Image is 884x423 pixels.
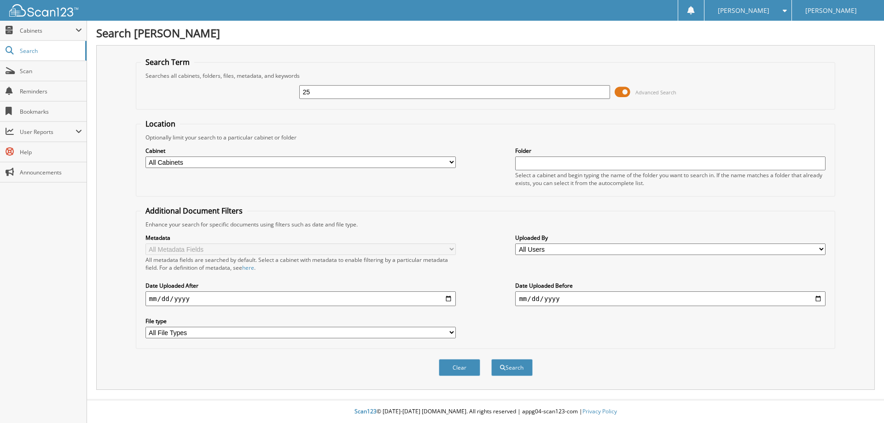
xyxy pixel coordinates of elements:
span: Search [20,47,81,55]
span: Announcements [20,168,82,176]
label: File type [145,317,456,325]
label: Date Uploaded After [145,282,456,290]
span: Scan [20,67,82,75]
button: Clear [439,359,480,376]
div: All metadata fields are searched by default. Select a cabinet with metadata to enable filtering b... [145,256,456,272]
iframe: Chat Widget [838,379,884,423]
input: start [145,291,456,306]
div: Select a cabinet and begin typing the name of the folder you want to search in. If the name match... [515,171,826,187]
span: Scan123 [355,407,377,415]
label: Folder [515,147,826,155]
span: [PERSON_NAME] [805,8,857,13]
h1: Search [PERSON_NAME] [96,25,875,41]
legend: Search Term [141,57,194,67]
span: Cabinets [20,27,76,35]
a: here [242,264,254,272]
label: Cabinet [145,147,456,155]
input: end [515,291,826,306]
img: scan123-logo-white.svg [9,4,78,17]
a: Privacy Policy [582,407,617,415]
span: Bookmarks [20,108,82,116]
label: Date Uploaded Before [515,282,826,290]
span: Advanced Search [635,89,676,96]
label: Metadata [145,234,456,242]
button: Search [491,359,533,376]
div: © [DATE]-[DATE] [DOMAIN_NAME]. All rights reserved | appg04-scan123-com | [87,400,884,423]
div: Optionally limit your search to a particular cabinet or folder [141,133,831,141]
span: [PERSON_NAME] [718,8,769,13]
legend: Location [141,119,180,129]
legend: Additional Document Filters [141,206,247,216]
span: Reminders [20,87,82,95]
div: Enhance your search for specific documents using filters such as date and file type. [141,220,831,228]
span: User Reports [20,128,76,136]
span: Help [20,148,82,156]
div: Searches all cabinets, folders, files, metadata, and keywords [141,72,831,80]
label: Uploaded By [515,234,826,242]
